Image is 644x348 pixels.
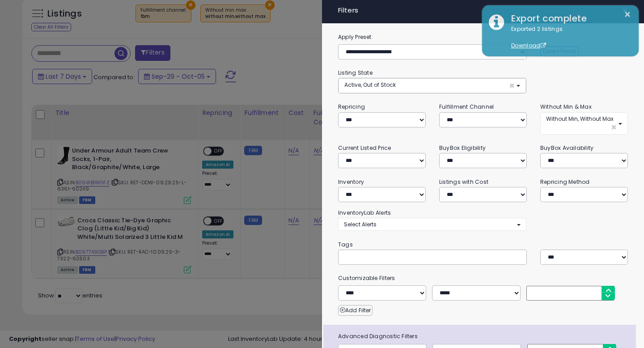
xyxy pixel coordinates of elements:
small: BuyBox Availability [540,144,593,152]
small: InventoryLab Alerts [338,209,391,216]
small: Listings with Cost [439,178,488,186]
span: Without Min, Without Max [546,115,614,123]
small: Current Listed Price [338,144,391,152]
span: Select Alerts [344,221,377,228]
small: Repricing [338,103,365,110]
button: Active, Out of Stock × [339,78,526,93]
button: Add Filter [338,305,373,316]
div: Exported 2 listings. [504,25,632,50]
button: Without Min, Without Max × [540,112,628,135]
small: Listing State [338,69,373,76]
button: × [624,9,631,20]
span: Active, Out of Stock [344,81,396,89]
div: Export complete [504,12,632,25]
small: Without Min & Max [540,103,592,110]
small: Repricing Method [540,178,590,186]
small: Fulfillment Channel [439,103,494,110]
small: Tags [331,240,635,250]
h4: Filters [338,7,628,14]
span: × [611,123,617,132]
span: × [622,4,628,17]
small: Customizable Filters [331,273,635,283]
span: × [509,81,515,90]
span: Advanced Diagnostic Filters [331,331,636,341]
a: Download [511,42,546,49]
small: BuyBox Eligibility [439,144,486,152]
small: Inventory [338,178,364,186]
label: Apply Preset: [331,32,635,42]
button: Select Alerts [338,218,526,231]
button: × [619,4,631,17]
